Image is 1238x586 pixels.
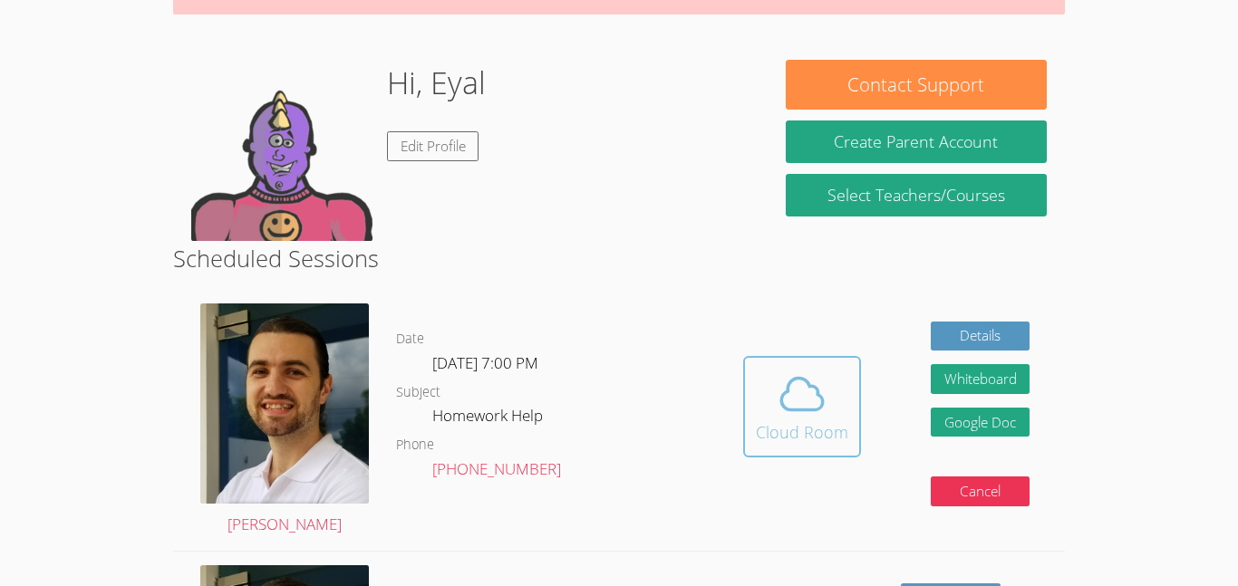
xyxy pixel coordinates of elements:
[786,120,1047,163] button: Create Parent Account
[756,419,848,445] div: Cloud Room
[786,174,1047,216] a: Select Teachers/Courses
[931,322,1030,351] a: Details
[200,303,369,537] a: [PERSON_NAME]
[743,356,861,457] button: Cloud Room
[786,60,1047,110] button: Contact Support
[931,364,1030,394] button: Whiteboard
[931,476,1030,506] button: Cancel
[200,303,369,503] img: Tom%20Professional%20Picture%20(Profile).jpg
[432,403,546,434] dd: Homework Help
[396,434,434,456] dt: Phone
[191,60,372,241] img: default.png
[432,352,538,373] span: [DATE] 7:00 PM
[931,408,1030,437] a: Google Doc
[396,328,424,351] dt: Date
[432,458,561,479] a: [PHONE_NUMBER]
[173,241,1065,275] h2: Scheduled Sessions
[387,131,479,161] a: Edit Profile
[396,381,440,404] dt: Subject
[387,60,486,106] h1: Hi, Eyal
